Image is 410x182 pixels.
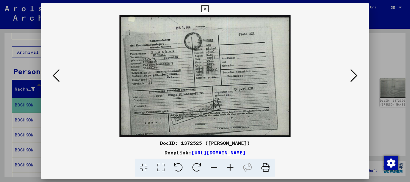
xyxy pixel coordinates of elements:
[191,150,246,156] a: [URL][DOMAIN_NAME]
[41,139,369,147] div: DocID: 1372525 ([PERSON_NAME])
[41,149,369,156] div: DeepLink:
[384,156,398,170] img: Zustimmung ändern
[62,15,349,137] img: 001.jpg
